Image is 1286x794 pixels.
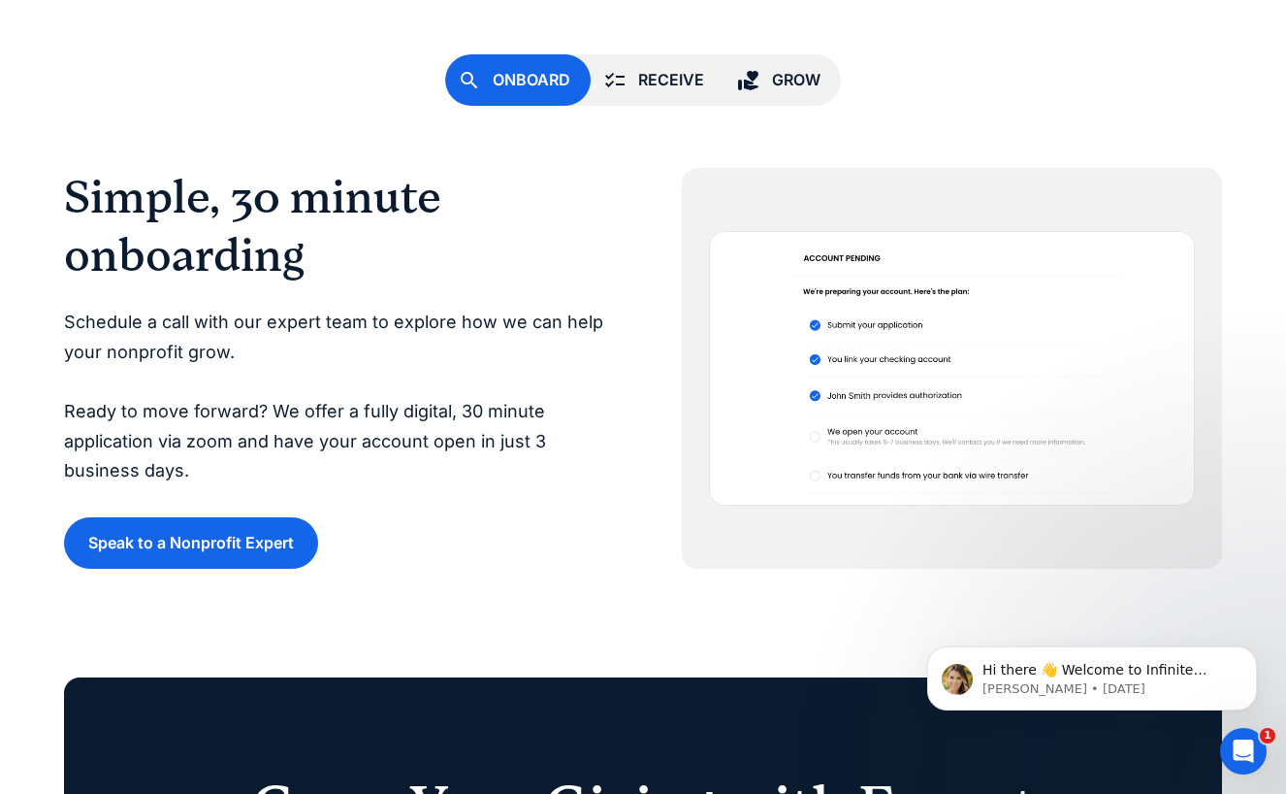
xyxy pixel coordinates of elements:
a: Speak to a Nonprofit Expert [64,517,318,569]
div: Onboard [493,67,570,93]
iframe: Intercom notifications message [898,606,1286,742]
span: 1 [1260,728,1275,744]
img: endowment account [709,231,1195,506]
h2: Simple, 30 minute onboarding [64,168,604,284]
iframe: Intercom live chat [1220,728,1267,775]
div: Receive [638,67,704,93]
div: Grow [772,67,820,93]
p: Schedule a call with our expert team to explore how we can help your nonprofit grow. Ready to mov... [64,308,604,486]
